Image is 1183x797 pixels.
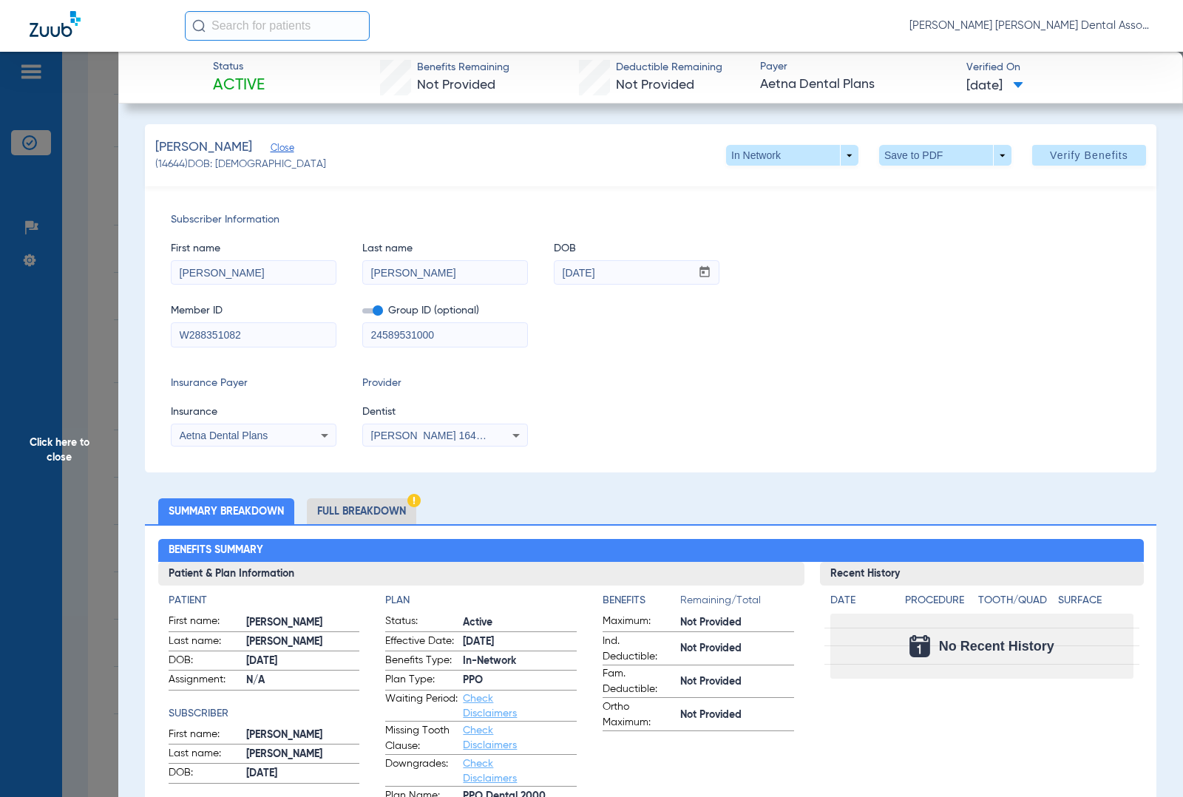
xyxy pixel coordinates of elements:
span: Insurance Payer [171,376,336,391]
span: Benefits Type: [385,653,458,671]
span: Benefits Remaining [417,60,509,75]
span: Plan Type: [385,672,458,690]
span: Dentist [362,404,528,420]
app-breakdown-title: Date [830,593,892,614]
span: First name [171,241,336,257]
span: Assignment: [169,672,241,690]
span: [PERSON_NAME] [246,634,360,650]
app-breakdown-title: Benefits [603,593,680,614]
span: [DATE] [246,766,360,781]
span: Member ID [171,303,336,319]
img: Hazard [407,494,421,507]
img: Zuub Logo [30,11,81,37]
span: Aetna Dental Plans [180,430,268,441]
span: Last name [362,241,528,257]
span: Verified On [966,60,1159,75]
app-breakdown-title: Surface [1058,593,1133,614]
span: First name: [169,614,241,631]
span: N/A [246,673,360,688]
span: No Recent History [939,639,1054,654]
span: Provider [362,376,528,391]
app-breakdown-title: Tooth/Quad [978,593,1053,614]
span: Not Provided [680,615,794,631]
span: [PERSON_NAME] 1649431784 [371,430,517,441]
li: Full Breakdown [307,498,416,524]
h3: Recent History [820,562,1143,586]
span: Active [463,615,577,631]
span: Last name: [169,746,241,764]
button: In Network [726,145,858,166]
span: First name: [169,727,241,745]
span: Payer [760,59,953,75]
span: Waiting Period: [385,691,458,721]
span: Subscriber Information [171,212,1131,228]
span: [PERSON_NAME] [PERSON_NAME] Dental Associates [909,18,1153,33]
span: In-Network [463,654,577,669]
span: Not Provided [616,78,694,92]
button: Open calendar [691,261,719,285]
span: Maximum: [603,614,675,631]
span: Deductible Remaining [616,60,722,75]
span: Effective Date: [385,634,458,651]
span: Missing Tooth Clause: [385,723,458,754]
span: Active [213,75,265,96]
app-breakdown-title: Procedure [905,593,972,614]
span: PPO [463,673,577,688]
span: [PERSON_NAME] [246,615,360,631]
span: Not Provided [680,708,794,723]
span: [PERSON_NAME] [246,747,360,762]
span: Insurance [171,404,336,420]
h4: Patient [169,593,360,608]
span: DOB: [169,653,241,671]
span: [PERSON_NAME] [155,138,252,157]
span: DOB: [169,765,241,783]
span: Downgrades: [385,756,458,786]
span: Fam. Deductible: [603,666,675,697]
img: Calendar [909,635,930,657]
h4: Benefits [603,593,680,608]
button: Save to PDF [879,145,1011,166]
span: Not Provided [680,674,794,690]
a: Check Disclaimers [463,693,517,719]
input: Search for patients [185,11,370,41]
span: Verify Benefits [1050,149,1128,161]
button: Verify Benefits [1032,145,1146,166]
h4: Plan [385,593,577,608]
h4: Date [830,593,892,608]
span: [DATE] [246,654,360,669]
span: (14644) DOB: [DEMOGRAPHIC_DATA] [155,157,326,172]
span: Status: [385,614,458,631]
span: [DATE] [463,634,577,650]
iframe: Chat Widget [1109,726,1183,797]
h3: Patient & Plan Information [158,562,805,586]
h4: Procedure [905,593,972,608]
h4: Tooth/Quad [978,593,1053,608]
span: Last name: [169,634,241,651]
span: Ortho Maximum: [603,699,675,730]
span: Status [213,59,265,75]
a: Check Disclaimers [463,725,517,750]
span: [DATE] [966,77,1023,95]
h4: Subscriber [169,706,360,722]
span: Group ID (optional) [362,303,528,319]
a: Check Disclaimers [463,759,517,784]
h2: Benefits Summary [158,539,1144,563]
span: Not Provided [417,78,495,92]
span: Not Provided [680,641,794,657]
li: Summary Breakdown [158,498,294,524]
span: Close [271,143,284,157]
span: [PERSON_NAME] [246,728,360,743]
span: Aetna Dental Plans [760,75,953,94]
span: DOB [554,241,719,257]
span: Ind. Deductible: [603,634,675,665]
h4: Surface [1058,593,1133,608]
span: Remaining/Total [680,593,794,614]
img: Search Icon [192,19,206,33]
